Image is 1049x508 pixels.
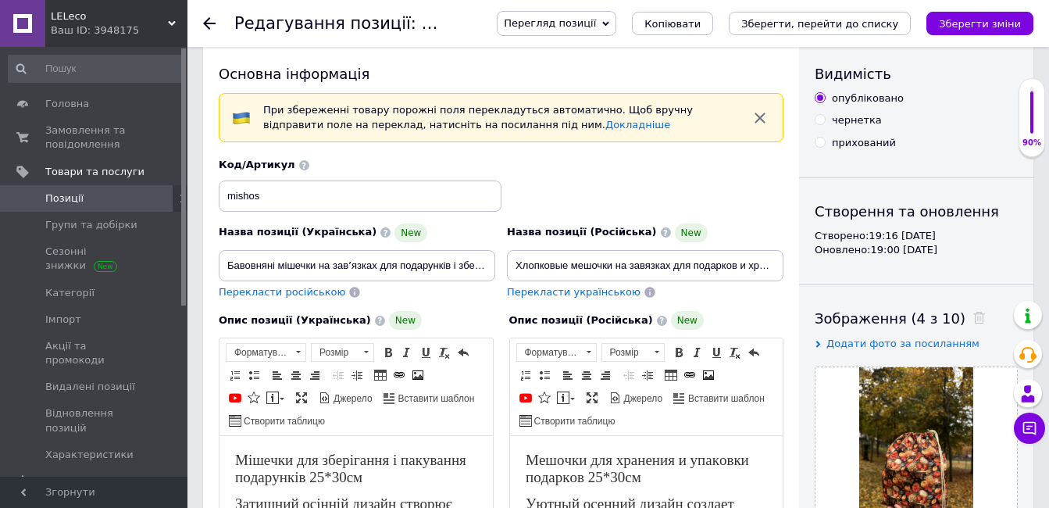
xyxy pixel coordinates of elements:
h1: Редагування позиції: Бавовняні мішечки на завʼязках для подарунків і зберігання речей [234,14,1003,33]
a: Джерело [316,389,375,406]
a: Вставити/видалити нумерований список [227,367,244,384]
span: При збереженні товару порожні поля перекладуться автоматично. Щоб вручну відправити поле на перек... [263,104,693,131]
span: Затишний осінній дизайн створює теплий настрій і додає святковості кожному дню. [16,59,234,110]
a: Вставити/видалити маркований список [245,367,262,384]
div: Основна інформація [219,64,783,84]
a: Створити таблицю [227,412,327,429]
span: Перекласти російською [219,286,345,298]
input: Наприклад, H&M жіноча сукня зелена 38 розмір вечірня максі з блискітками [507,250,783,281]
div: Повернутися назад [203,17,216,30]
span: Відновлення позицій [45,406,145,435]
span: Замовлення та повідомлення [45,123,145,152]
span: 🍪 хранения сладостей, орехов, специй или мелочей; [16,175,218,209]
span: Позиції [45,191,84,206]
span: Форматування [517,344,581,361]
a: Максимізувати [293,389,310,406]
button: Зберегти, перейти до списку [729,12,911,35]
button: Копіювати [632,12,713,35]
div: чернетка [832,113,882,127]
a: По лівому краю [269,367,286,384]
a: Максимізувати [583,389,601,406]
span: Імпорт [45,313,81,327]
span: Акції та промокоди [45,339,145,367]
span: Вставити шаблон [686,392,765,406]
input: Наприклад, H&M жіноча сукня зелена 38 розмір вечірня максі з блискітками [219,250,495,281]
span: Копіювати [644,18,701,30]
button: Зберегти зміни [926,12,1033,35]
a: Жирний (Ctrl+B) [670,344,687,361]
span: Опис позиції (Російська) [509,314,653,326]
a: Курсив (Ctrl+I) [689,344,706,361]
span: Видалені позиції [45,380,135,394]
a: Вставити повідомлення [555,389,577,406]
span: Головна [45,97,89,111]
div: опубліковано [832,91,904,106]
span: Групи та добірки [45,218,137,232]
a: Збільшити відступ [639,367,656,384]
span: New [675,224,708,242]
div: Видимість [815,64,1018,84]
a: Таблиця [372,367,389,384]
span: Характеристики [45,448,134,462]
span: Перегляд позиції [504,17,596,29]
div: 90% [1019,138,1044,148]
span: 🍪 зберігання солодощів, горіхів, спецій чи дрібниць; [16,175,230,209]
span: Назва позиції (Російська) [507,226,657,238]
a: Вставити/видалити маркований список [536,367,553,384]
span: LELeco [51,9,168,23]
span: Мішечки чудово підходять для: [16,120,217,137]
span: Код/Артикул [219,159,295,170]
a: Додати відео з YouTube [517,389,534,406]
a: Підкреслений (Ctrl+U) [417,344,434,361]
a: По правому краю [306,367,323,384]
a: Підкреслений (Ctrl+U) [708,344,725,361]
body: Редактор, B9921C2F-AE74-4768-B9D4-CF151C840C6A [16,16,258,449]
span: Сезонні знижки [45,245,145,273]
span: Вставити шаблон [396,392,475,406]
a: Зменшити відступ [620,367,637,384]
span: Мешочки отлично подходят для: [16,120,225,137]
a: Збільшити відступ [348,367,366,384]
i: Зберегти зміни [939,18,1021,30]
a: Курсив (Ctrl+I) [398,344,416,361]
div: Зображення (4 з 10) [815,309,1018,328]
span: Форматування [227,344,291,361]
span: Перекласти українською [507,286,640,298]
a: Таблиця [662,367,680,384]
a: Вставити/Редагувати посилання (Ctrl+L) [681,367,698,384]
span: Додати фото за посиланням [826,338,979,349]
a: Розмір [601,343,665,362]
a: Вставити шаблон [671,389,767,406]
a: Вставити іконку [536,389,553,406]
a: Форматування [226,343,306,362]
span: Джерело [331,392,373,406]
a: Видалити форматування [436,344,453,361]
a: Зменшити відступ [330,367,347,384]
div: прихований [832,136,896,150]
div: Створено: 19:16 [DATE] [815,229,1018,243]
div: Ваш ID: 3948175 [51,23,187,38]
div: Створення та оновлення [815,202,1018,221]
span: Мішечки для зберігання і пакування подарунків 25*30см [16,16,247,49]
span: Назва позиції (Українська) [219,226,376,238]
a: По центру [578,367,595,384]
span: 🧡 пакування подарунків; [16,148,182,164]
a: Вставити шаблон [381,389,477,406]
div: 90% Якість заповнення [1019,78,1045,157]
a: Жирний (Ctrl+B) [380,344,397,361]
body: Редактор, 25D374AD-C78B-436D-A13F-2634E3B8B06A [16,16,258,467]
a: Розмір [311,343,374,362]
i: Зберегти, перейти до списку [741,18,898,30]
span: 🧡 упаковка подарков; [16,148,162,164]
a: Зображення [409,367,426,384]
span: Джерело [622,392,663,406]
span: Мешочки для хранения и упаковки подарков 25*30см [16,16,239,49]
a: Повернути (Ctrl+Z) [745,344,762,361]
a: Видалити форматування [726,344,744,361]
span: New [671,311,704,330]
span: Розмір [312,344,359,361]
a: По лівому краю [559,367,576,384]
span: Опис позиції (Українська) [219,314,371,326]
a: Повернути (Ctrl+Z) [455,344,472,361]
span: Товари та послуги [45,165,145,179]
